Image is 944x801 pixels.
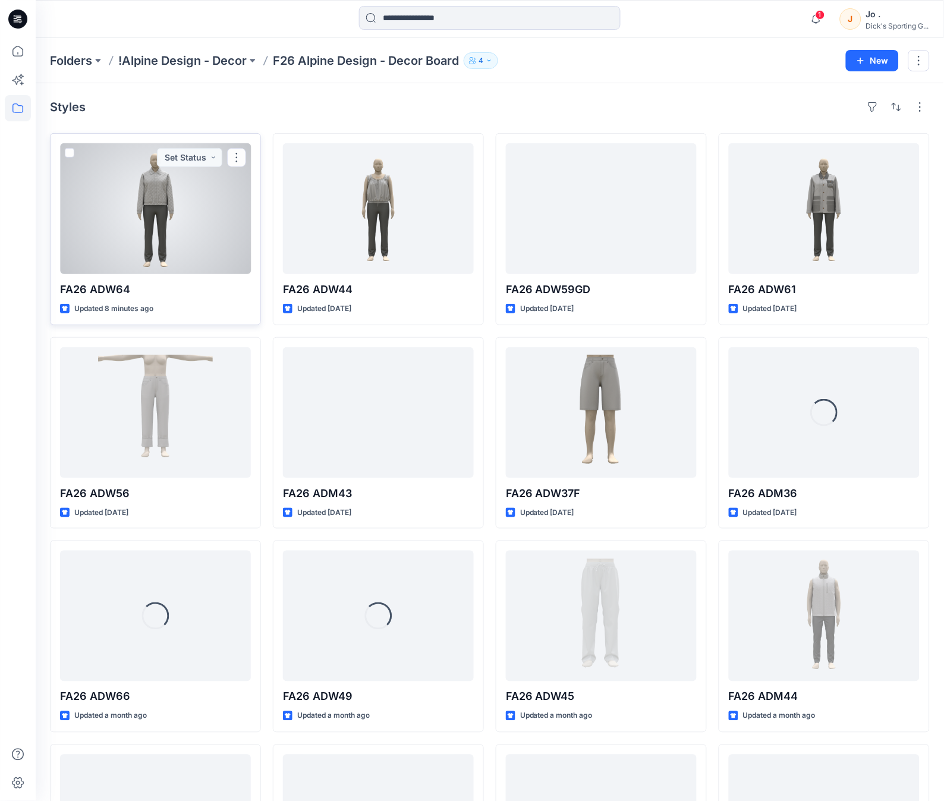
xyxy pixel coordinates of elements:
[464,52,498,69] button: 4
[506,347,697,478] a: FA26 ADW37F
[60,485,251,502] p: FA26 ADW56
[866,21,929,30] div: Dick's Sporting G...
[743,507,797,519] p: Updated [DATE]
[816,10,825,20] span: 1
[520,507,574,519] p: Updated [DATE]
[60,143,251,274] a: FA26 ADW64
[118,52,247,69] a: !Alpine Design - Decor
[506,281,697,298] p: FA26 ADW59GD
[729,551,920,681] a: FA26 ADM44
[729,143,920,274] a: FA26 ADW61
[50,100,86,114] h4: Styles
[297,710,370,723] p: Updated a month ago
[60,689,251,705] p: FA26 ADW66
[846,50,899,71] button: New
[866,7,929,21] div: Jo .
[283,689,474,705] p: FA26 ADW49
[729,485,920,502] p: FA26 ADM36
[520,710,593,723] p: Updated a month ago
[283,281,474,298] p: FA26 ADW44
[297,507,351,519] p: Updated [DATE]
[729,689,920,705] p: FA26 ADM44
[283,485,474,502] p: FA26 ADM43
[60,347,251,478] a: FA26 ADW56
[297,303,351,315] p: Updated [DATE]
[506,485,697,502] p: FA26 ADW37F
[74,303,153,315] p: Updated 8 minutes ago
[273,52,459,69] p: F26 Alpine Design - Decor Board
[520,303,574,315] p: Updated [DATE]
[743,303,797,315] p: Updated [DATE]
[479,54,483,67] p: 4
[283,143,474,274] a: FA26 ADW44
[840,8,861,30] div: J
[74,710,147,723] p: Updated a month ago
[506,689,697,705] p: FA26 ADW45
[506,551,697,681] a: FA26 ADW45
[74,507,128,519] p: Updated [DATE]
[743,710,816,723] p: Updated a month ago
[50,52,92,69] a: Folders
[729,281,920,298] p: FA26 ADW61
[60,281,251,298] p: FA26 ADW64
